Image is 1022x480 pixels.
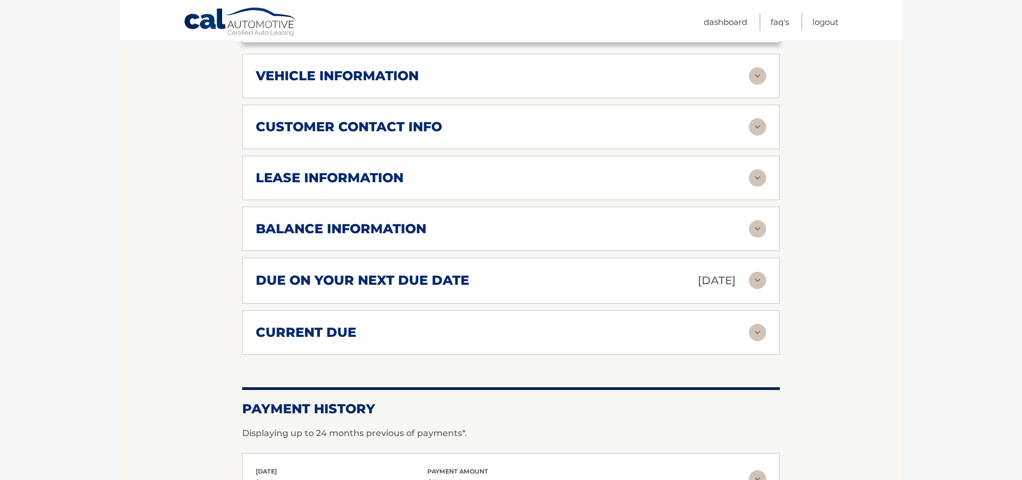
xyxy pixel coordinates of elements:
[771,13,789,31] a: FAQ's
[256,468,277,475] span: [DATE]
[242,427,780,440] p: Displaying up to 24 months previous of payments*.
[749,169,766,187] img: accordion-rest.svg
[698,271,736,290] p: [DATE]
[256,119,442,135] h2: customer contact info
[242,401,780,417] h2: Payment History
[256,170,403,186] h2: lease information
[256,221,426,237] h2: balance information
[812,13,838,31] a: Logout
[427,468,488,475] span: payment amount
[256,272,469,289] h2: due on your next due date
[749,118,766,136] img: accordion-rest.svg
[184,7,298,39] a: Cal Automotive
[256,68,419,84] h2: vehicle information
[749,272,766,289] img: accordion-rest.svg
[704,13,747,31] a: Dashboard
[749,220,766,238] img: accordion-rest.svg
[749,67,766,85] img: accordion-rest.svg
[749,324,766,341] img: accordion-rest.svg
[256,324,356,341] h2: current due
